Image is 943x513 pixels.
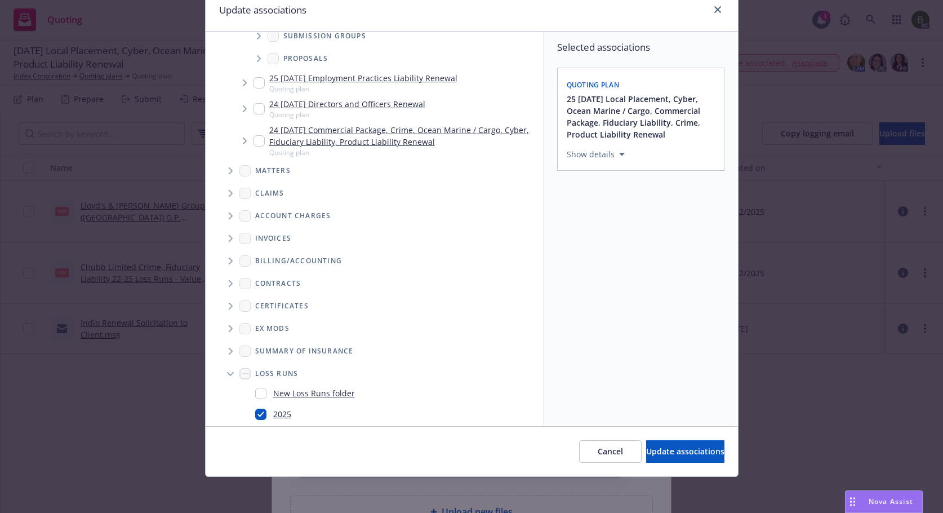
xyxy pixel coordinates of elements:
a: close [711,3,724,16]
div: Drag to move [846,491,860,512]
span: Ex Mods [255,325,290,332]
div: Folder Tree Example [206,250,543,449]
button: Update associations [646,440,724,463]
span: Summary of insurance [255,348,354,355]
span: Selected associations [557,41,724,54]
span: Certificates [255,303,309,309]
span: Quoting plan [567,80,620,90]
span: Update associations [646,446,724,457]
span: Proposals [283,55,328,62]
span: Account charges [255,213,331,219]
span: Invoices [255,235,292,242]
span: Claims [255,190,284,197]
button: Cancel [579,440,642,463]
button: 25 [DATE] Local Placement, Cyber, Ocean Marine / Cargo, Commercial Package, Fiduciary Liability, ... [567,93,717,140]
button: Show details [562,148,629,161]
span: Nova Assist [869,497,913,506]
span: Quoting plan [269,84,457,94]
span: Submission groups [283,33,366,39]
span: Quoting plan [269,148,539,157]
span: Billing/Accounting [255,258,342,264]
span: Contracts [255,280,301,287]
span: Loss Runs [255,370,299,377]
button: Nova Assist [845,490,923,513]
a: 24 [DATE] Commercial Package, Crime, Ocean Marine / Cargo, Cyber, Fiduciary Liability, Product Li... [269,124,539,148]
a: 25 [DATE] Employment Practices Liability Renewal [269,72,457,84]
a: 24 [DATE] Directors and Officers Renewal [269,98,425,110]
span: Cancel [598,446,623,457]
a: New Loss Runs folder [273,387,355,399]
span: Matters [255,167,291,174]
a: 2025 [273,408,291,420]
span: Quoting plan [269,110,425,120]
h1: Update associations [219,3,306,17]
